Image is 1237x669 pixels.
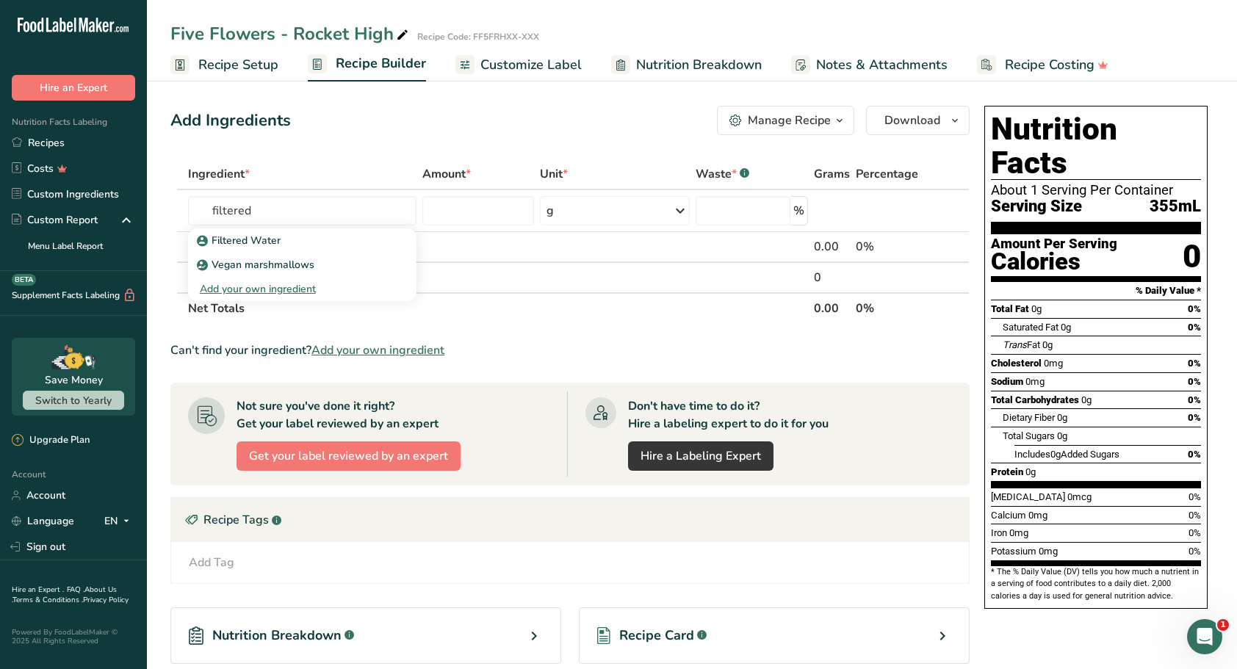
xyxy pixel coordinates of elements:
[1025,466,1036,477] span: 0g
[1150,198,1201,216] span: 355mL
[991,303,1029,314] span: Total Fat
[308,47,426,82] a: Recipe Builder
[1003,339,1040,350] span: Fat
[12,212,98,228] div: Custom Report
[611,48,762,82] a: Nutrition Breakdown
[977,48,1108,82] a: Recipe Costing
[1050,449,1061,460] span: 0g
[991,491,1065,502] span: [MEDICAL_DATA]
[619,626,694,646] span: Recipe Card
[417,30,539,43] div: Recipe Code: FF5FRHXX-XXX
[811,292,853,323] th: 0.00
[1188,358,1201,369] span: 0%
[628,441,773,471] a: Hire a Labeling Expert
[1217,619,1229,631] span: 1
[540,165,568,183] span: Unit
[480,55,582,75] span: Customize Label
[816,55,948,75] span: Notes & Attachments
[791,48,948,82] a: Notes & Attachments
[1014,449,1119,460] span: Includes Added Sugars
[1061,322,1071,333] span: 0g
[188,228,416,253] a: Filtered Water
[1009,527,1028,538] span: 0mg
[884,112,940,129] span: Download
[991,510,1026,521] span: Calcium
[311,341,444,359] span: Add your own ingredient
[1005,55,1094,75] span: Recipe Costing
[188,277,416,301] div: Add your own ingredient
[1183,237,1201,276] div: 0
[249,447,448,465] span: Get your label reviewed by an expert
[1031,303,1042,314] span: 0g
[1003,339,1027,350] i: Trans
[237,397,439,433] div: Not sure you've done it right? Get your label reviewed by an expert
[991,112,1201,180] h1: Nutrition Facts
[188,165,250,183] span: Ingredient
[991,376,1023,387] span: Sodium
[200,233,281,248] p: Filtered Water
[1042,339,1053,350] span: 0g
[991,527,1007,538] span: Iron
[12,508,74,534] a: Language
[991,183,1201,198] div: About 1 Serving Per Container
[170,341,970,359] div: Can't find your ingredient?
[170,21,411,47] div: Five Flowers - Rocket High
[1028,510,1047,521] span: 0mg
[1057,430,1067,441] span: 0g
[991,282,1201,300] section: % Daily Value *
[1188,449,1201,460] span: 0%
[1039,546,1058,557] span: 0mg
[336,54,426,73] span: Recipe Builder
[12,433,90,448] div: Upgrade Plan
[212,626,342,646] span: Nutrition Breakdown
[991,394,1079,405] span: Total Carbohydrates
[991,358,1042,369] span: Cholesterol
[23,391,124,410] button: Switch to Yearly
[237,441,461,471] button: Get your label reviewed by an expert
[35,394,112,408] span: Switch to Yearly
[170,109,291,133] div: Add Ingredients
[189,554,234,571] div: Add Tag
[1003,430,1055,441] span: Total Sugars
[814,165,850,183] span: Grams
[83,595,129,605] a: Privacy Policy
[1081,394,1092,405] span: 0g
[12,628,135,646] div: Powered By FoodLabelMaker © 2025 All Rights Reserved
[1189,510,1201,521] span: 0%
[991,198,1082,216] span: Serving Size
[188,196,416,225] input: Add Ingredient
[991,546,1036,557] span: Potassium
[170,48,278,82] a: Recipe Setup
[1025,376,1045,387] span: 0mg
[991,566,1201,602] section: * The % Daily Value (DV) tells you how much a nutrient in a serving of food contributes to a dail...
[1067,491,1092,502] span: 0mcg
[1044,358,1063,369] span: 0mg
[1189,527,1201,538] span: 0%
[200,281,405,297] div: Add your own ingredient
[1003,322,1059,333] span: Saturated Fat
[814,269,850,286] div: 0
[1188,412,1201,423] span: 0%
[422,165,471,183] span: Amount
[1188,303,1201,314] span: 0%
[1188,322,1201,333] span: 0%
[188,253,416,277] a: Vegan marshmallows
[547,202,554,220] div: g
[628,397,829,433] div: Don't have time to do it? Hire a labeling expert to do it for you
[856,238,929,256] div: 0%
[814,238,850,256] div: 0.00
[67,585,84,595] a: FAQ .
[866,106,970,135] button: Download
[636,55,762,75] span: Nutrition Breakdown
[1188,376,1201,387] span: 0%
[104,513,135,530] div: EN
[1189,546,1201,557] span: 0%
[455,48,582,82] a: Customize Label
[748,112,831,129] div: Manage Recipe
[198,55,278,75] span: Recipe Setup
[1189,491,1201,502] span: 0%
[1188,394,1201,405] span: 0%
[856,165,918,183] span: Percentage
[853,292,932,323] th: 0%
[12,274,36,286] div: BETA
